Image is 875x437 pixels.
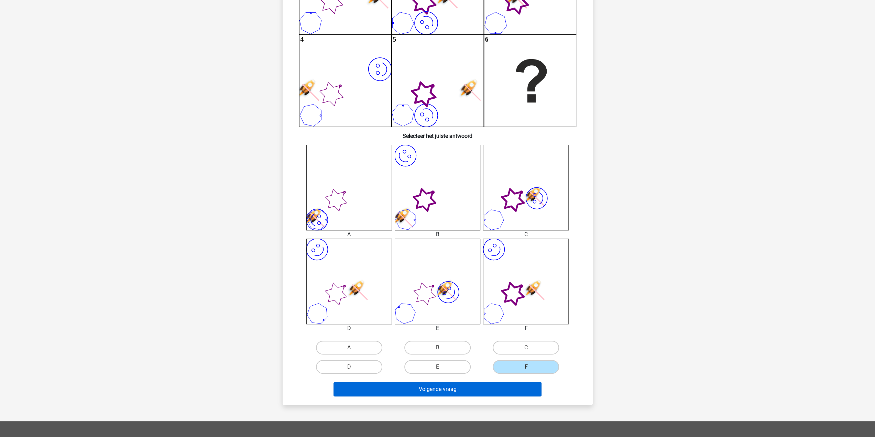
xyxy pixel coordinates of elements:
button: Volgende vraag [333,382,542,396]
label: F [493,360,559,374]
label: A [316,341,382,354]
label: C [493,341,559,354]
div: C [478,230,574,239]
h6: Selecteer het juiste antwoord [294,127,582,139]
div: D [301,324,397,332]
label: E [404,360,471,374]
div: F [478,324,574,332]
div: A [301,230,397,239]
text: 5 [393,35,396,43]
label: D [316,360,382,374]
label: B [404,341,471,354]
div: B [390,230,485,239]
text: 6 [485,35,488,43]
div: E [390,324,485,332]
text: 4 [300,35,304,43]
